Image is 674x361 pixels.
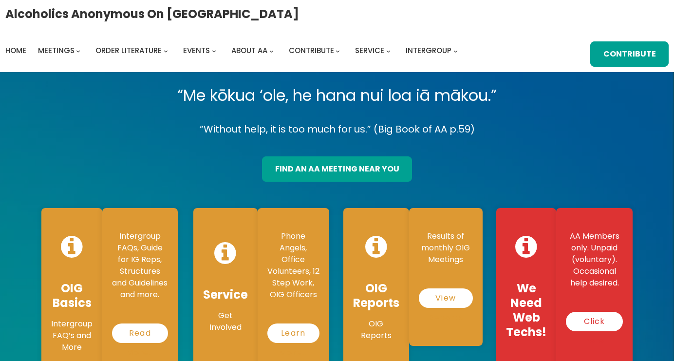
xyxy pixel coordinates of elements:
span: About AA [231,45,267,56]
a: Contribute [289,44,334,57]
a: About AA [231,44,267,57]
nav: Intergroup [5,44,461,57]
button: Intergroup submenu [453,48,458,53]
button: Order Literature submenu [164,48,168,53]
a: Service [355,44,384,57]
span: Contribute [289,45,334,56]
span: Events [183,45,210,56]
button: About AA submenu [269,48,274,53]
a: Alcoholics Anonymous on [GEOGRAPHIC_DATA] [5,3,299,24]
h4: OIG Reports [353,281,399,310]
a: View Reports [419,288,473,308]
h4: OIG Basics [51,281,93,310]
p: “Me kōkua ‘ole, he hana nui loa iā mākou.” [34,82,640,109]
span: Intergroup [406,45,451,56]
p: Phone Angels, Office Volunteers, 12 Step Work, OIG Officers [267,230,319,301]
span: Home [5,45,26,56]
h4: We Need Web Techs! [506,281,546,340]
a: Click here [566,312,622,331]
p: Results of monthly OIG Meetings [419,230,473,266]
a: Events [183,44,210,57]
p: AA Members only. Unpaid (voluntary). Occasional help desired. [566,230,622,289]
span: Meetings [38,45,75,56]
p: “Without help, it is too much for us.” (Big Book of AA p.59) [34,121,640,138]
span: Service [355,45,384,56]
p: OIG Reports [353,318,399,342]
span: Order Literature [95,45,162,56]
a: Home [5,44,26,57]
a: Read More… [112,323,168,343]
button: Meetings submenu [76,48,80,53]
a: Intergroup [406,44,451,57]
p: Intergroup FAQ’s and More [51,318,93,353]
button: Events submenu [212,48,216,53]
a: Learn More… [267,323,319,343]
p: Intergroup FAQs, Guide for IG Reps, Structures and Guidelines and more. [112,230,168,301]
button: Service submenu [386,48,391,53]
h4: Service [203,287,248,302]
a: find an aa meeting near you [262,156,412,182]
a: Meetings [38,44,75,57]
p: Get Involved [203,310,248,333]
button: Contribute submenu [336,48,340,53]
a: Contribute [590,41,669,67]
